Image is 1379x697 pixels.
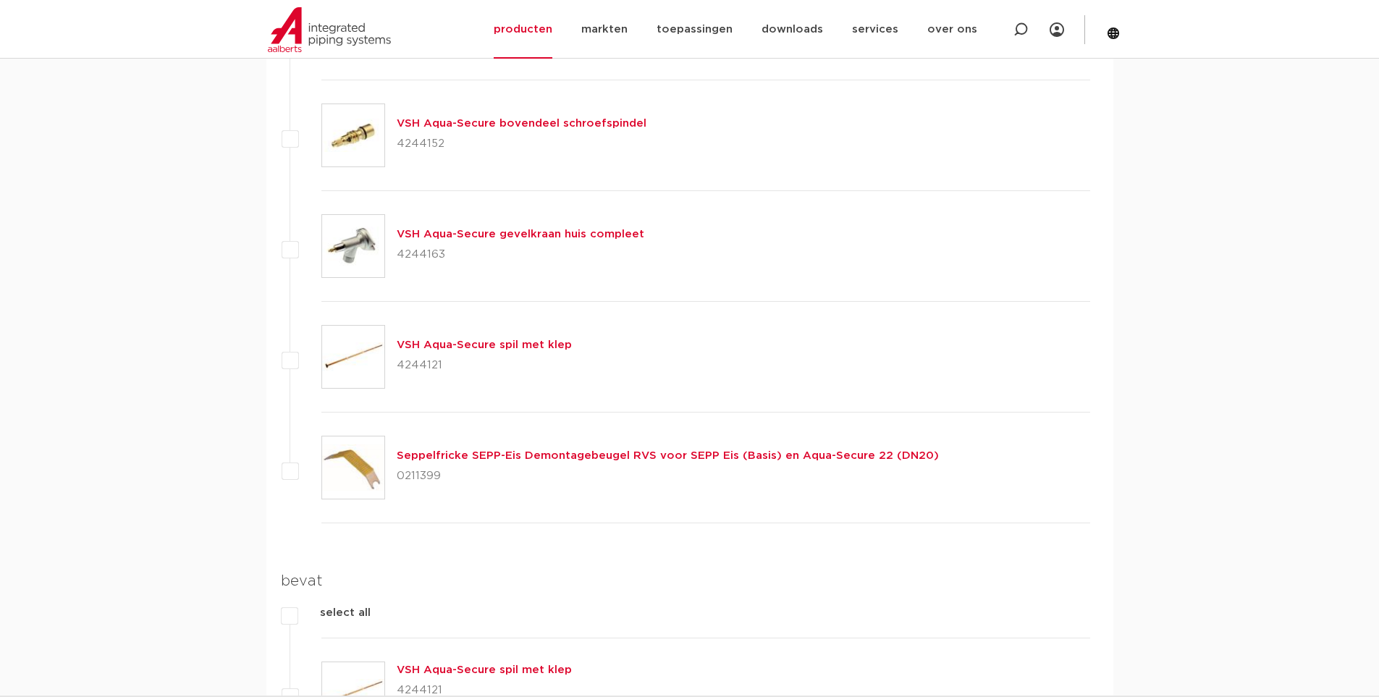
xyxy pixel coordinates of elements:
[397,339,572,350] a: VSH Aqua-Secure spil met klep
[397,664,572,675] a: VSH Aqua-Secure spil met klep
[397,354,572,377] p: 4244121
[281,570,1090,593] h4: bevat
[397,450,939,461] a: Seppelfricke SEPP-Eis Demontagebeugel RVS voor SEPP Eis (Basis) en Aqua-Secure 22 (DN20)
[322,215,384,277] img: Thumbnail for VSH Aqua-Secure gevelkraan huis compleet
[298,604,371,622] label: select all
[397,465,939,488] p: 0211399
[322,436,384,499] img: Thumbnail for Seppelfricke SEPP-Eis Demontagebeugel RVS voor SEPP Eis (Basis) en Aqua-Secure 22 (...
[397,229,644,240] a: VSH Aqua-Secure gevelkraan huis compleet
[397,132,646,156] p: 4244152
[397,118,646,129] a: VSH Aqua-Secure bovendeel schroefspindel
[322,104,384,166] img: Thumbnail for VSH Aqua-Secure bovendeel schroefspindel
[322,326,384,388] img: Thumbnail for VSH Aqua-Secure spil met klep
[397,243,644,266] p: 4244163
